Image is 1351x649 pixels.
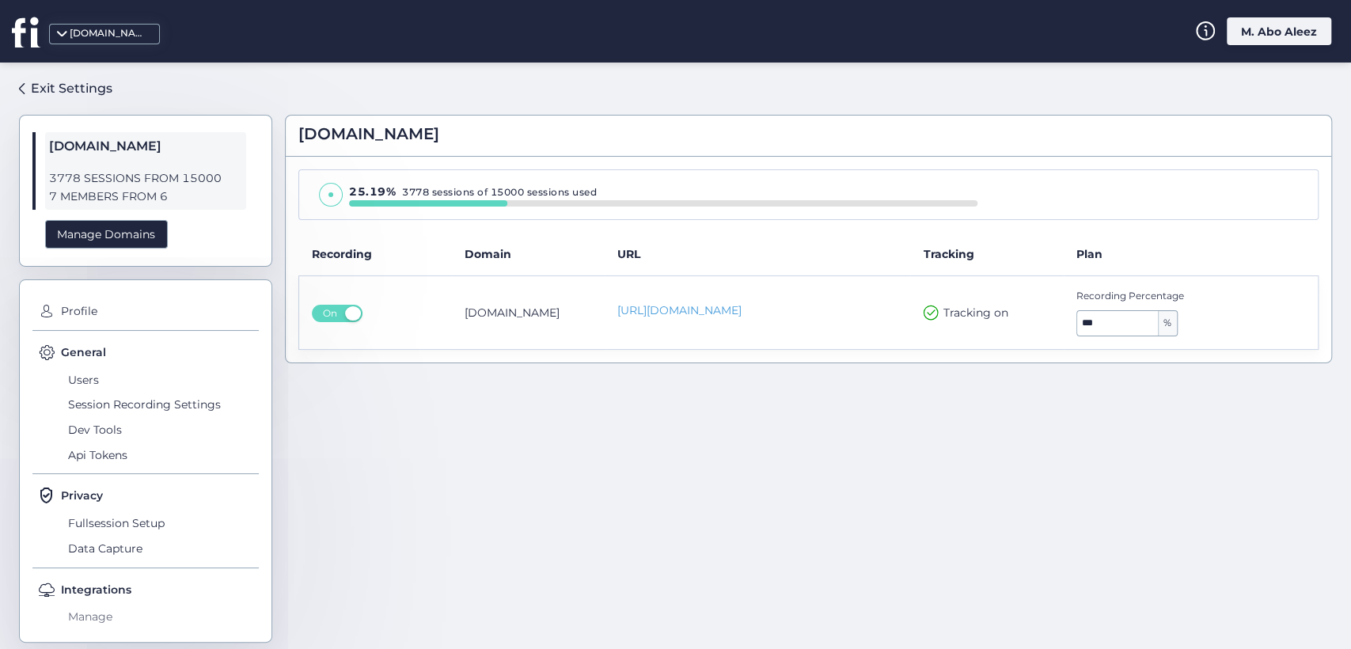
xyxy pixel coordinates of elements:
td: [DOMAIN_NAME] [452,276,605,350]
div: 3778 sessions of 15000 sessions used [349,184,977,200]
span: Privacy [61,487,103,504]
span: [DOMAIN_NAME] [298,122,439,146]
div: Exit Settings [31,78,112,98]
a: [URL][DOMAIN_NAME] [617,302,898,319]
span: Fullsession Setup [64,510,259,536]
span: Api Tokens [64,442,259,468]
span: 25.19% [349,184,396,199]
span: Dev Tools [64,417,259,442]
span: Users [64,367,259,393]
span: On [317,305,343,322]
span: Data Capture [64,536,259,561]
span: Tracking on [943,304,1008,321]
th: Domain [452,233,605,276]
span: Session Recording Settings [64,393,259,418]
span: [DOMAIN_NAME] [49,136,242,157]
span: % [1159,311,1177,336]
th: Tracking [910,233,1063,276]
span: 7 MEMBERS FROM 6 [49,188,242,206]
div: M. Abo Aleez [1227,17,1331,45]
th: Plan [1064,233,1319,276]
span: General [61,343,106,361]
div: Manage Domains [45,220,168,249]
span: Profile [57,299,259,324]
th: Recording [299,233,452,276]
span: Recording Percentage [1076,289,1260,304]
button: On [312,305,362,322]
span: Manage [64,605,259,630]
span: Integrations [61,581,131,598]
a: Exit Settings [19,75,112,102]
th: URL [605,233,910,276]
span: 3778 SESSIONS FROM 15000 [49,169,242,188]
div: [DOMAIN_NAME] [70,26,149,41]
